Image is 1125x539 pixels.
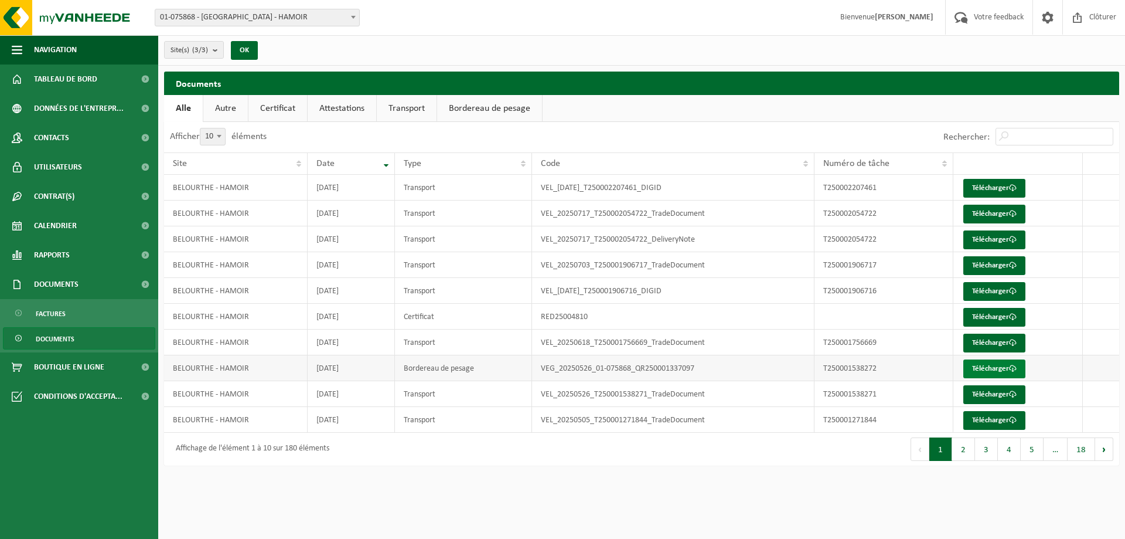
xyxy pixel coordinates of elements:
[395,330,532,355] td: Transport
[1044,438,1068,461] span: …
[395,355,532,381] td: Bordereau de pesage
[814,278,953,304] td: T250001906716
[164,407,308,433] td: BELOURTHE - HAMOIR
[34,211,77,240] span: Calendrier
[200,128,226,145] span: 10
[532,201,814,226] td: VEL_20250717_T250002054722_TradeDocument
[532,278,814,304] td: VEL_[DATE]_T250001906716_DIGID
[308,355,395,381] td: [DATE]
[171,42,208,59] span: Site(s)
[814,175,953,201] td: T250002207461
[963,360,1025,378] a: Télécharger
[36,328,74,350] span: Documents
[395,201,532,226] td: Transport
[34,65,97,94] span: Tableau de bord
[34,35,77,65] span: Navigation
[248,95,307,122] a: Certificat
[164,252,308,278] td: BELOURTHE - HAMOIR
[943,133,990,142] label: Rechercher:
[395,407,532,433] td: Transport
[377,95,437,122] a: Transport
[929,438,952,461] button: 1
[308,278,395,304] td: [DATE]
[308,330,395,355] td: [DATE]
[34,352,104,382] span: Boutique en ligne
[814,201,953,226] td: T250002054722
[998,438,1021,461] button: 4
[164,41,224,59] button: Site(s)(3/3)
[173,159,187,168] span: Site
[814,252,953,278] td: T250001906717
[541,159,560,168] span: Code
[395,278,532,304] td: Transport
[532,355,814,381] td: VEG_20250526_01-075868_QR250001337097
[814,355,953,381] td: T250001538272
[395,252,532,278] td: Transport
[192,46,208,54] count: (3/3)
[164,201,308,226] td: BELOURTHE - HAMOIR
[164,95,203,122] a: Alle
[532,381,814,407] td: VEL_20250526_T250001538271_TradeDocument
[532,226,814,252] td: VEL_20250717_T250002054722_DeliveryNote
[1021,438,1044,461] button: 5
[395,226,532,252] td: Transport
[308,175,395,201] td: [DATE]
[164,304,308,330] td: BELOURTHE - HAMOIR
[963,230,1025,249] a: Télécharger
[814,381,953,407] td: T250001538271
[963,308,1025,327] a: Télécharger
[532,407,814,433] td: VEL_20250505_T250001271844_TradeDocument
[975,438,998,461] button: 3
[308,252,395,278] td: [DATE]
[395,381,532,407] td: Transport
[164,72,1119,94] h2: Documents
[963,385,1025,404] a: Télécharger
[203,95,248,122] a: Autre
[532,304,814,330] td: RED25004810
[952,438,975,461] button: 2
[34,152,82,182] span: Utilisateurs
[1095,438,1113,461] button: Next
[963,411,1025,430] a: Télécharger
[34,182,74,211] span: Contrat(s)
[164,226,308,252] td: BELOURTHE - HAMOIR
[963,205,1025,223] a: Télécharger
[155,9,360,26] span: 01-075868 - BELOURTHE - HAMOIR
[34,94,124,123] span: Données de l'entrepr...
[164,355,308,381] td: BELOURTHE - HAMOIR
[911,438,929,461] button: Previous
[963,334,1025,352] a: Télécharger
[532,175,814,201] td: VEL_[DATE]_T250002207461_DIGID
[170,439,329,460] div: Affichage de l'élément 1 à 10 sur 180 éléments
[437,95,542,122] a: Bordereau de pesage
[963,179,1025,198] a: Télécharger
[395,304,532,330] td: Certificat
[308,407,395,433] td: [DATE]
[170,132,267,141] label: Afficher éléments
[875,13,933,22] strong: [PERSON_NAME]
[34,270,79,299] span: Documents
[963,282,1025,301] a: Télécharger
[316,159,335,168] span: Date
[308,201,395,226] td: [DATE]
[308,95,376,122] a: Attestations
[814,226,953,252] td: T250002054722
[231,41,258,60] button: OK
[34,382,122,411] span: Conditions d'accepta...
[200,128,225,145] span: 10
[532,252,814,278] td: VEL_20250703_T250001906717_TradeDocument
[1068,438,1095,461] button: 18
[814,407,953,433] td: T250001271844
[36,303,66,325] span: Factures
[34,240,70,270] span: Rapports
[814,330,953,355] td: T250001756669
[823,159,889,168] span: Numéro de tâche
[532,330,814,355] td: VEL_20250618_T250001756669_TradeDocument
[3,302,155,324] a: Factures
[155,9,359,26] span: 01-075868 - BELOURTHE - HAMOIR
[164,175,308,201] td: BELOURTHE - HAMOIR
[395,175,532,201] td: Transport
[308,381,395,407] td: [DATE]
[308,304,395,330] td: [DATE]
[34,123,69,152] span: Contacts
